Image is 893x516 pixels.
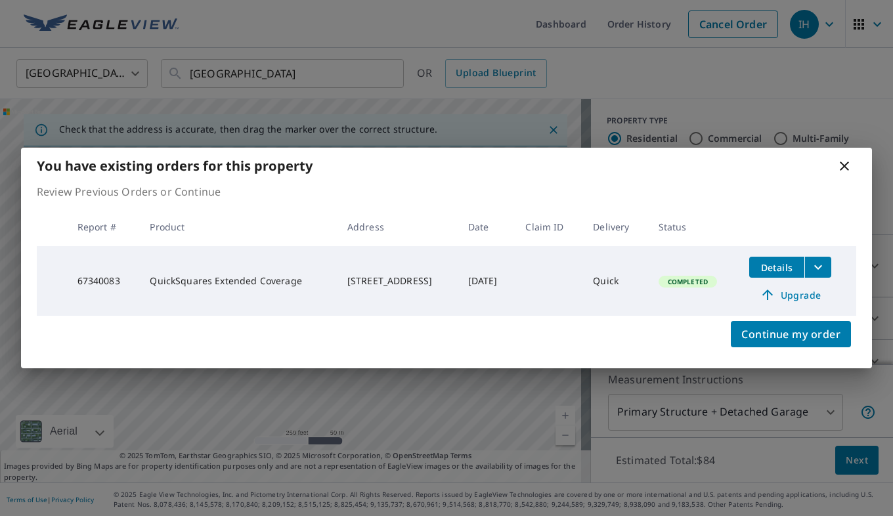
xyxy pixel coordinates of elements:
span: Completed [660,277,716,286]
button: detailsBtn-67340083 [749,257,804,278]
span: Continue my order [741,325,840,343]
td: [DATE] [458,246,515,316]
b: You have existing orders for this property [37,157,313,175]
th: Report # [67,207,140,246]
p: Review Previous Orders or Continue [37,184,856,200]
th: Product [139,207,336,246]
span: Details [757,261,796,274]
span: Upgrade [757,287,823,303]
th: Address [337,207,458,246]
th: Date [458,207,515,246]
td: 67340083 [67,246,140,316]
button: filesDropdownBtn-67340083 [804,257,831,278]
th: Status [648,207,739,246]
div: [STREET_ADDRESS] [347,274,447,288]
td: QuickSquares Extended Coverage [139,246,336,316]
a: Upgrade [749,284,831,305]
th: Claim ID [515,207,582,246]
th: Delivery [582,207,647,246]
td: Quick [582,246,647,316]
button: Continue my order [731,321,851,347]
